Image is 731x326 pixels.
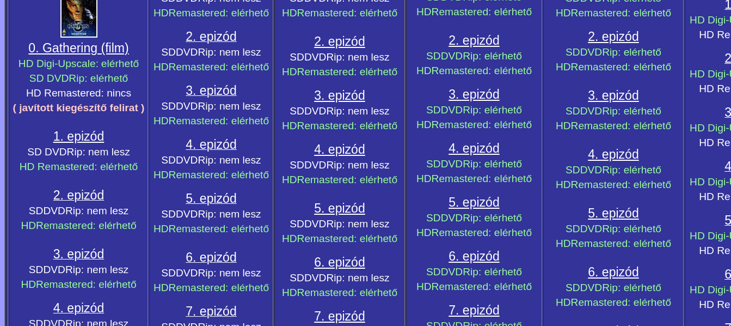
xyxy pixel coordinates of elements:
[21,220,36,231] span: HD
[282,233,297,244] span: HD
[169,61,269,73] span: Remastered: elérhető
[169,282,269,293] span: Remastered: elérhető
[441,158,522,170] span: DVDRip: elérhető
[21,279,36,290] span: HD
[314,201,365,215] a: 5. epizód
[571,179,672,190] span: Remastered: elérhető
[441,212,522,224] span: DVDRip: elérhető
[556,238,571,249] span: HD
[28,41,128,55] a: 0. Gathering (film)
[161,154,176,166] span: SD
[169,7,269,19] span: Remastered: elérhető
[588,88,638,102] a: 3. epizód
[161,100,176,112] span: SD
[314,34,365,49] a: 2. epizód
[449,33,499,47] span: 2. epizód
[186,87,236,96] a: 3. epizód
[96,58,99,69] span: :
[432,227,532,238] span: Remastered: elérhető
[186,33,236,43] a: 2. epizód
[43,264,128,275] span: DVDRip: nem lesz
[314,142,365,156] a: 4. epizód
[416,173,432,184] span: HD
[297,174,398,185] span: Remastered: elérhető
[290,105,304,117] span: SD
[27,146,130,158] span: SD DVDRip: nem lesz
[566,164,580,176] span: SD
[176,154,261,166] span: DVDRip: nem lesz
[426,266,441,277] span: SD
[161,208,176,220] span: SD
[53,305,104,314] a: 4. epizód
[20,161,138,172] span: HD Remastered: elérhető
[449,303,499,317] span: 7. epizód
[282,174,297,185] span: HD
[314,255,365,269] a: 6. epizód
[571,238,672,249] span: Remastered: elérhető
[426,212,441,224] span: SD
[314,309,365,323] a: 7. epizód
[580,282,661,293] span: DVDRip: elérhető
[153,7,169,19] span: HD
[416,6,432,17] span: HD
[282,287,297,298] span: HD
[588,29,638,44] a: 2. epizód
[556,7,571,19] span: HD
[53,192,104,201] a: 2. epizód
[186,191,236,206] span: 5. epizód
[186,83,236,98] span: 3. epizód
[153,115,169,126] span: HD
[449,87,499,101] a: 3. epizód
[29,264,44,275] span: SD
[432,281,532,292] span: Remastered: elérhető
[449,195,499,209] a: 5. epizód
[304,272,390,283] span: DVDRip: nem lesz
[441,104,522,116] span: DVDRip: elérhető
[449,141,499,155] a: 4. epizód
[566,105,580,117] span: SD
[43,205,128,216] span: DVDRip: nem lesz
[571,297,672,308] span: Remastered: elérhető
[176,100,261,112] span: DVDRip: nem lesz
[186,250,236,264] span: 6. epizód
[29,205,44,216] span: SD
[176,208,261,220] span: DVDRip: nem lesz
[186,137,236,152] span: 4. epizód
[290,218,304,230] span: SD
[416,65,432,76] span: HD
[588,206,638,220] a: 5. epizód
[36,220,137,231] span: Remastered: elérhető
[556,61,571,73] span: HD
[297,7,398,19] span: Remastered: elérhető
[169,169,269,180] span: Remastered: elérhető
[441,50,522,62] span: DVDRip: elérhető
[416,281,432,292] span: HD
[53,301,104,315] span: 4. epizód
[432,119,532,130] span: Remastered: elérhető
[176,267,261,279] span: DVDRip: nem lesz
[571,7,672,19] span: Remastered: elérhető
[153,169,169,180] span: HD
[588,147,638,161] span: 4. epizód
[53,188,104,202] span: 2. epizód
[290,272,304,283] span: SD
[416,119,432,130] span: HD
[432,6,532,17] span: Remastered: elérhető
[297,233,398,244] span: Remastered: elérhető
[53,129,104,143] a: 1. epizód
[169,115,269,126] span: Remastered: elérhető
[282,120,297,131] span: HD
[290,51,304,63] span: SD
[153,282,169,293] span: HD
[556,179,571,190] span: HD
[186,29,236,44] span: 2. epizód
[571,61,672,73] span: Remastered: elérhető
[282,7,297,19] span: HD
[53,247,104,261] span: 3. epizód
